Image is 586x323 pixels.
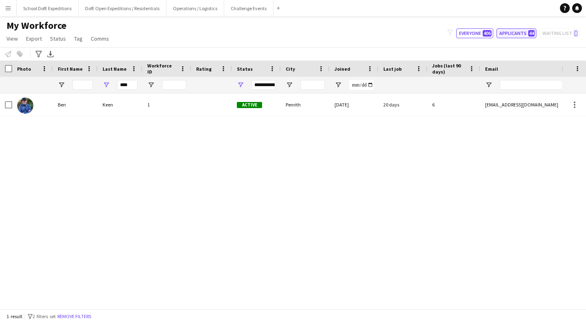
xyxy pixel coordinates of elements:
input: Last Name Filter Input [117,80,138,90]
button: Open Filter Menu [286,81,293,89]
a: Export [23,33,45,44]
button: School DofE Expeditions [17,0,79,16]
span: Status [50,35,66,42]
button: Open Filter Menu [58,81,65,89]
span: First Name [58,66,83,72]
span: Tag [74,35,83,42]
input: First Name Filter Input [72,80,93,90]
span: Last Name [103,66,127,72]
span: Export [26,35,42,42]
a: Tag [71,33,86,44]
button: Remove filters [56,312,93,321]
button: DofE Open Expeditions / Residentials [79,0,166,16]
div: Keen [98,93,142,116]
span: View [7,35,18,42]
button: Applicants44 [496,28,536,38]
button: Everyone406 [456,28,493,38]
span: Jobs (last 90 days) [432,63,466,75]
span: 2 filters set [33,313,56,319]
input: Joined Filter Input [349,80,374,90]
span: City [286,66,295,72]
span: Rating [196,66,212,72]
span: Last job [383,66,402,72]
a: Status [47,33,69,44]
input: Workforce ID Filter Input [162,80,186,90]
a: Comms [87,33,112,44]
span: Status [237,66,253,72]
a: View [3,33,21,44]
img: Ben Keen [17,98,33,114]
span: Comms [91,35,109,42]
span: Joined [335,66,350,72]
div: [DATE] [330,93,378,116]
input: City Filter Input [300,80,325,90]
button: Open Filter Menu [335,81,342,89]
div: 20 days [378,93,427,116]
span: 406 [483,30,492,37]
button: Open Filter Menu [237,81,244,89]
button: Open Filter Menu [147,81,155,89]
div: Ben [53,93,98,116]
button: Challenge Events [224,0,273,16]
button: Operations / Logistics [166,0,224,16]
app-action-btn: Export XLSX [46,49,55,59]
app-action-btn: Advanced filters [34,49,44,59]
span: Workforce ID [147,63,177,75]
span: Active [237,102,262,108]
button: Open Filter Menu [103,81,110,89]
div: Penrith [281,93,330,116]
span: 44 [528,30,535,37]
span: Email [485,66,498,72]
div: 6 [427,93,480,116]
div: 1 [142,93,191,116]
button: Open Filter Menu [485,81,492,89]
span: My Workforce [7,20,66,32]
span: Photo [17,66,31,72]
